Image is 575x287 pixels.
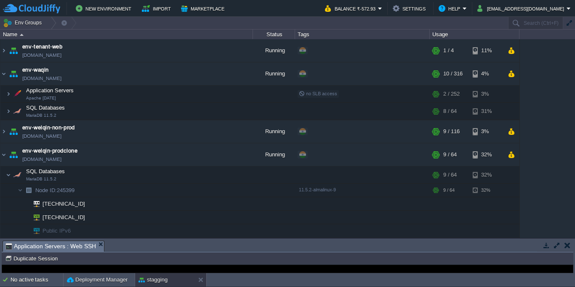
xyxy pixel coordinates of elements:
button: Import [142,3,173,13]
img: AMDAwAAAACH5BAEAAAAALAAAAAABAAEAAAICRAEAOw== [23,224,28,237]
div: 31% [473,103,500,120]
div: Running [253,62,295,85]
div: Tags [295,30,429,39]
span: MariaDB 11.5.2 [26,113,56,118]
div: 9 / 64 [443,166,457,183]
div: Running [253,143,295,166]
a: Application ServersApache [DATE] [25,87,75,94]
div: 11% [473,39,500,62]
a: [DOMAIN_NAME] [22,132,61,140]
div: 32% [473,166,500,183]
img: AMDAwAAAACH5BAEAAAAALAAAAAABAAEAAAICRAEAOw== [28,211,40,224]
div: 3% [473,86,500,102]
a: env-welqin-non-prod [22,123,75,132]
span: SQL Databases [25,104,66,111]
a: [DOMAIN_NAME] [22,51,61,59]
div: 2 / 252 [443,86,460,102]
div: 9 / 116 [443,120,460,143]
span: MariaDB 11.5.2 [26,177,56,182]
img: AMDAwAAAACH5BAEAAAAALAAAAAABAAEAAAICRAEAOw== [8,120,19,143]
img: AMDAwAAAACH5BAEAAAAALAAAAAABAAEAAAICRAEAOw== [8,238,19,260]
img: AMDAwAAAACH5BAEAAAAALAAAAAABAAEAAAICRAEAOw== [28,224,40,237]
button: stagging [138,276,168,284]
button: [EMAIL_ADDRESS][DOMAIN_NAME] [477,3,567,13]
span: [DOMAIN_NAME] [22,155,61,164]
button: New Environment [76,3,134,13]
div: Usage [430,30,519,39]
img: AMDAwAAAACH5BAEAAAAALAAAAAABAAEAAAICRAEAOw== [8,39,19,62]
button: Env Groups [3,17,45,29]
button: Help [439,3,463,13]
button: Settings [393,3,428,13]
a: [DOMAIN_NAME] [22,74,61,83]
div: 8 / 64 [443,103,457,120]
button: Deployment Manager [67,276,128,284]
img: AMDAwAAAACH5BAEAAAAALAAAAAABAAEAAAICRAEAOw== [28,197,40,210]
div: Stopped [253,238,295,260]
img: AMDAwAAAACH5BAEAAAAALAAAAAABAAEAAAICRAEAOw== [18,184,23,197]
a: SQL DatabasesMariaDB 11.5.2 [25,168,66,174]
img: AMDAwAAAACH5BAEAAAAALAAAAAABAAEAAAICRAEAOw== [20,34,24,36]
div: 9 / 64 [443,143,457,166]
a: env-waqin [22,66,49,74]
div: 1 / 4 [443,39,454,62]
div: Name [1,30,253,39]
img: AMDAwAAAACH5BAEAAAAALAAAAAABAAEAAAICRAEAOw== [0,143,7,166]
img: AMDAwAAAACH5BAEAAAAALAAAAAABAAEAAAICRAEAOw== [11,103,23,120]
a: Public IPv6 [42,228,72,234]
a: env-tenant-web [22,43,62,51]
img: AMDAwAAAACH5BAEAAAAALAAAAAABAAEAAAICRAEAOw== [23,197,28,210]
a: [TECHNICAL_ID] [42,214,86,220]
img: AMDAwAAAACH5BAEAAAAALAAAAAABAAEAAAICRAEAOw== [6,86,11,102]
img: AMDAwAAAACH5BAEAAAAALAAAAAABAAEAAAICRAEAOw== [11,86,23,102]
img: CloudJiffy [3,3,60,14]
div: Running [253,39,295,62]
span: SQL Databases [25,168,66,175]
span: [TECHNICAL_ID] [42,211,86,224]
div: 4% [473,62,500,85]
a: Node ID:245399 [35,187,76,194]
img: AMDAwAAAACH5BAEAAAAALAAAAAABAAEAAAICRAEAOw== [8,62,19,85]
a: [TECHNICAL_ID] [42,201,86,207]
div: 9 / 64 [443,184,455,197]
div: 5% [473,238,500,260]
span: [TECHNICAL_ID] [42,197,86,210]
a: env-welqin-prodclone [22,147,77,155]
div: 3% [473,120,500,143]
a: SQL DatabasesMariaDB 11.5.2 [25,105,66,111]
div: Status [253,30,295,39]
img: AMDAwAAAACH5BAEAAAAALAAAAAABAAEAAAICRAEAOw== [23,184,35,197]
div: 10 / 316 [443,62,463,85]
img: AMDAwAAAACH5BAEAAAAALAAAAAABAAEAAAICRAEAOw== [0,62,7,85]
button: Balance ₹-572.93 [325,3,378,13]
img: AMDAwAAAACH5BAEAAAAALAAAAAABAAEAAAICRAEAOw== [6,103,11,120]
div: 32% [473,184,500,197]
span: Apache [DATE] [26,96,56,101]
img: AMDAwAAAACH5BAEAAAAALAAAAAABAAEAAAICRAEAOw== [0,39,7,62]
div: 0 / 72 [443,238,457,260]
img: AMDAwAAAACH5BAEAAAAALAAAAAABAAEAAAICRAEAOw== [23,211,28,224]
img: AMDAwAAAACH5BAEAAAAALAAAAAABAAEAAAICRAEAOw== [6,166,11,183]
div: No active tasks [11,273,63,287]
div: 32% [473,143,500,166]
span: 245399 [35,187,76,194]
img: AMDAwAAAACH5BAEAAAAALAAAAAABAAEAAAICRAEAOw== [11,166,23,183]
button: Marketplace [181,3,227,13]
iframe: chat widget [540,253,567,279]
img: AMDAwAAAACH5BAEAAAAALAAAAAABAAEAAAICRAEAOw== [8,143,19,166]
img: AMDAwAAAACH5BAEAAAAALAAAAAABAAEAAAICRAEAOw== [0,120,7,143]
button: Duplicate Session [5,255,60,262]
span: Public IPv6 [42,224,72,237]
div: Running [253,120,295,143]
span: Application Servers : Web SSH [5,241,96,252]
span: Application Servers [25,87,75,94]
span: 11.5.2-almalinux-9 [299,187,336,192]
span: Node ID: [35,187,57,193]
span: no SLB access [299,91,337,96]
img: AMDAwAAAACH5BAEAAAAALAAAAAABAAEAAAICRAEAOw== [0,238,7,260]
